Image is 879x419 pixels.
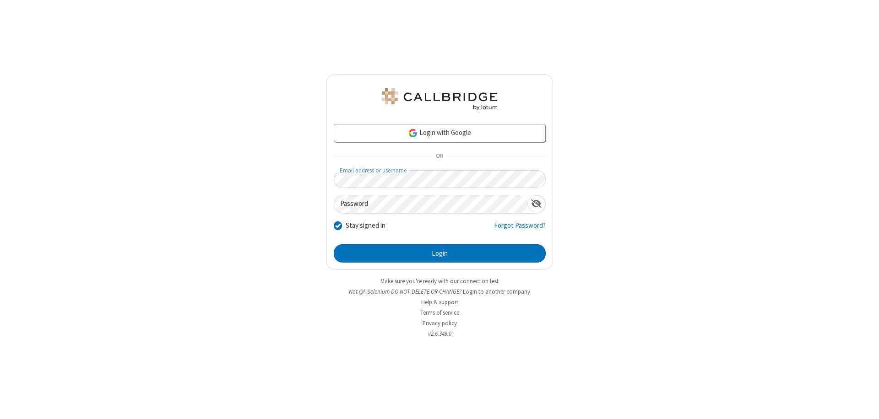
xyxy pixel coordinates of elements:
span: OR [432,150,447,163]
a: Forgot Password? [494,220,546,238]
iframe: Chat [856,395,872,413]
a: Make sure you're ready with our connection test [380,277,499,285]
input: Email address or username [334,170,546,188]
button: Login [334,244,546,263]
img: QA Selenium DO NOT DELETE OR CHANGE [380,88,499,110]
button: Login to another company [463,287,530,296]
a: Privacy policy [423,319,457,327]
div: Show password [527,195,545,212]
li: Not QA Selenium DO NOT DELETE OR CHANGE? [326,287,553,296]
img: google-icon.png [408,128,418,138]
input: Password [334,195,527,213]
a: Terms of service [420,309,459,317]
a: Help & support [421,298,458,306]
li: v2.6.349.0 [326,329,553,338]
a: Login with Google [334,124,546,142]
label: Stay signed in [346,220,385,231]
